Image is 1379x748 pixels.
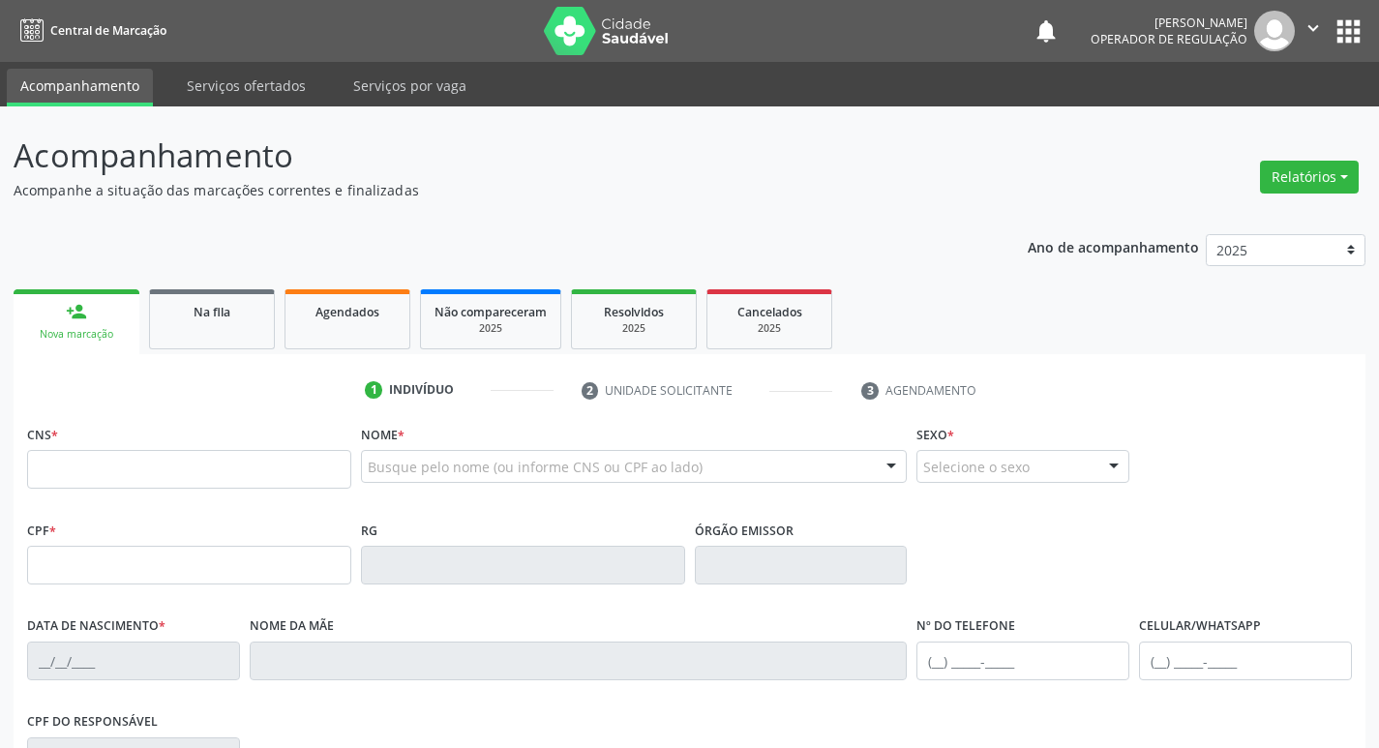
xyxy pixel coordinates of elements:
p: Acompanhamento [14,132,960,180]
label: CNS [27,420,58,450]
input: (__) _____-_____ [1139,642,1352,680]
span: Cancelados [737,304,802,320]
span: Selecione o sexo [923,457,1030,477]
div: 2025 [721,321,818,336]
a: Central de Marcação [14,15,166,46]
button: apps [1332,15,1365,48]
p: Ano de acompanhamento [1028,234,1199,258]
label: CPF [27,516,56,546]
button: notifications [1033,17,1060,45]
div: [PERSON_NAME] [1091,15,1247,31]
a: Serviços por vaga [340,69,480,103]
input: __/__/____ [27,642,240,680]
p: Acompanhe a situação das marcações correntes e finalizadas [14,180,960,200]
span: Busque pelo nome (ou informe CNS ou CPF ao lado) [368,457,703,477]
a: Acompanhamento [7,69,153,106]
span: Não compareceram [435,304,547,320]
label: Sexo [916,420,954,450]
div: 2025 [585,321,682,336]
span: Na fila [194,304,230,320]
span: Agendados [315,304,379,320]
label: RG [361,516,377,546]
input: (__) _____-_____ [916,642,1129,680]
label: Celular/WhatsApp [1139,612,1261,642]
button:  [1295,11,1332,51]
label: CPF do responsável [27,707,158,737]
a: Serviços ofertados [173,69,319,103]
label: Nome da mãe [250,612,334,642]
div: person_add [66,301,87,322]
div: Nova marcação [27,327,126,342]
div: 1 [365,381,382,399]
button: Relatórios [1260,161,1359,194]
div: 2025 [435,321,547,336]
span: Central de Marcação [50,22,166,39]
div: Indivíduo [389,381,454,399]
label: Data de nascimento [27,612,165,642]
label: Nome [361,420,405,450]
label: Nº do Telefone [916,612,1015,642]
label: Órgão emissor [695,516,794,546]
span: Resolvidos [604,304,664,320]
img: img [1254,11,1295,51]
i:  [1303,17,1324,39]
span: Operador de regulação [1091,31,1247,47]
